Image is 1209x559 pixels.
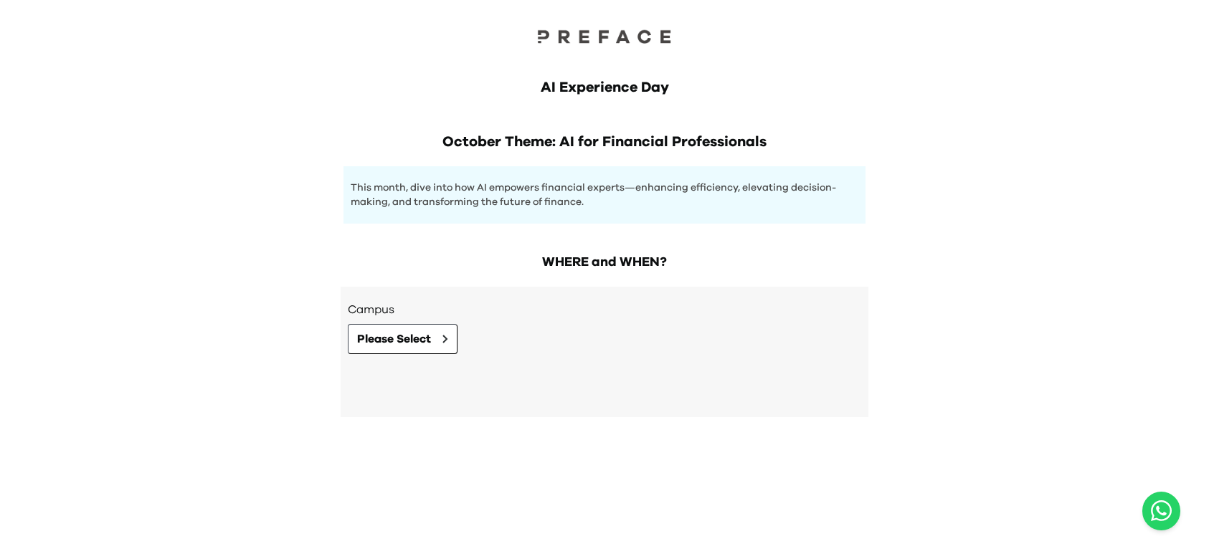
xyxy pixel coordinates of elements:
a: Preface Logo [533,29,676,49]
img: Preface Logo [533,29,676,44]
h2: WHERE and WHEN? [341,252,868,272]
h1: October Theme: AI for Financial Professionals [343,132,866,152]
h3: Campus [348,301,861,318]
a: Chat with us on WhatsApp [1142,492,1180,530]
p: This month, dive into how AI empowers financial experts—enhancing efficiency, elevating decision-... [351,181,858,209]
button: Please Select [348,324,457,354]
button: Open WhatsApp chat [1142,492,1180,530]
h1: AI Experience Day [343,77,866,97]
span: Please Select [357,330,431,348]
